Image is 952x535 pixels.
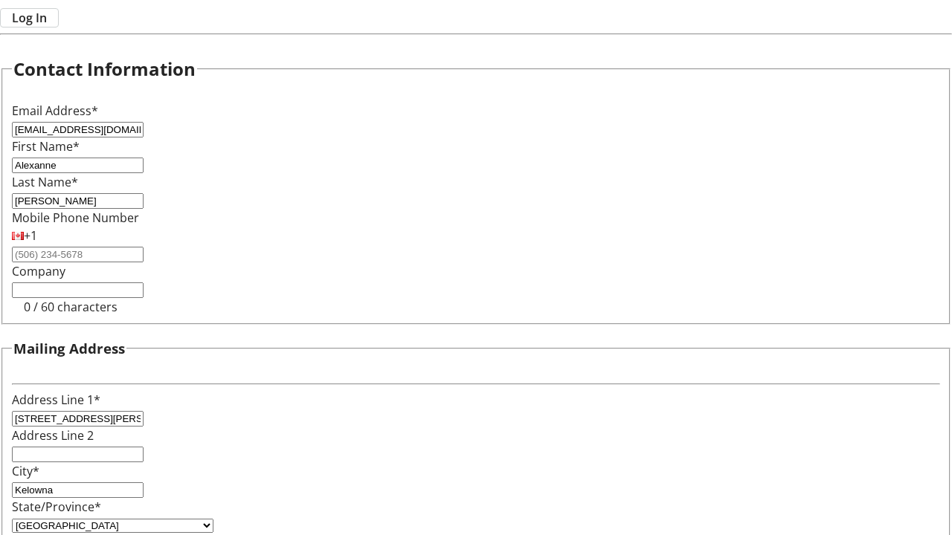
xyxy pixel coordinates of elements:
[13,56,196,82] h2: Contact Information
[12,247,144,262] input: (506) 234-5678
[12,392,100,408] label: Address Line 1*
[12,499,101,515] label: State/Province*
[13,338,125,359] h3: Mailing Address
[24,299,118,315] tr-character-limit: 0 / 60 characters
[12,411,144,427] input: Address
[12,482,144,498] input: City
[12,427,94,444] label: Address Line 2
[12,210,139,226] label: Mobile Phone Number
[12,138,80,155] label: First Name*
[12,174,78,190] label: Last Name*
[12,263,65,279] label: Company
[12,103,98,119] label: Email Address*
[12,9,47,27] span: Log In
[12,463,39,479] label: City*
